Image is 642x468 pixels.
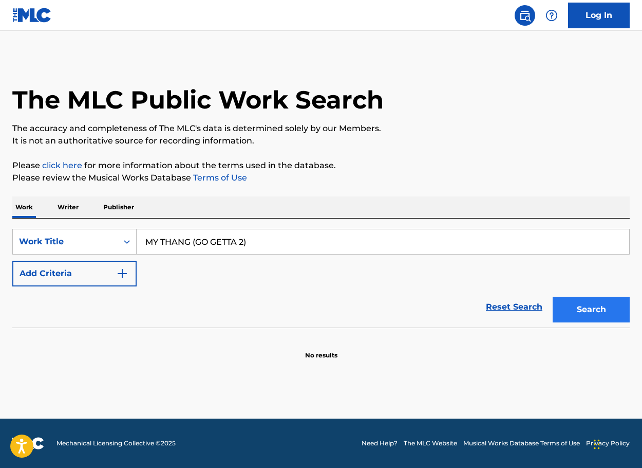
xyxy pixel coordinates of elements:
div: Help [541,5,562,26]
p: The accuracy and completeness of The MLC's data is determined solely by our Members. [12,122,630,135]
span: Mechanical Licensing Collective © 2025 [56,439,176,448]
p: It is not an authoritative source for recording information. [12,135,630,147]
img: search [519,9,531,22]
img: logo [12,437,44,449]
a: click here [42,160,82,170]
a: Log In [568,3,630,28]
a: The MLC Website [404,439,457,448]
img: MLC Logo [12,8,52,23]
a: Terms of Use [191,173,247,183]
div: Drag [594,429,600,460]
iframe: Chat Widget [591,419,642,468]
p: Publisher [100,196,137,218]
div: Work Title [19,236,111,248]
p: Please review the Musical Works Database [12,172,630,184]
a: Reset Search [481,296,547,318]
a: Need Help? [362,439,398,448]
button: Search [553,297,630,322]
img: 9d2ae6d4665cec9f34b9.svg [116,267,128,280]
form: Search Form [12,229,630,328]
a: Musical Works Database Terms of Use [463,439,580,448]
p: Writer [54,196,82,218]
a: Privacy Policy [586,439,630,448]
img: help [545,9,558,22]
a: Public Search [515,5,535,26]
p: Please for more information about the terms used in the database. [12,159,630,172]
p: Work [12,196,36,218]
h1: The MLC Public Work Search [12,84,384,115]
p: No results [305,338,337,360]
button: Add Criteria [12,261,137,286]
